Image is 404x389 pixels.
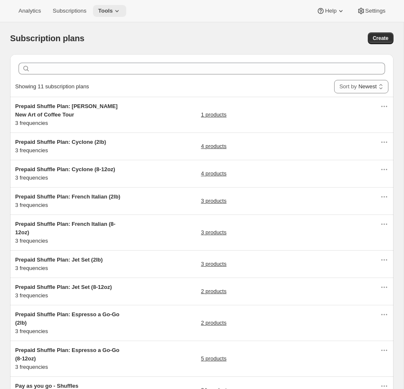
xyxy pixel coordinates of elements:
span: Help [325,8,336,14]
div: 3 frequencies [15,256,120,273]
button: Analytics [13,5,46,17]
span: Settings [365,8,385,14]
div: 3 frequencies [15,283,120,300]
span: Analytics [19,8,41,14]
button: Tools [93,5,126,17]
span: Prepaid Shuffle Plan: French Italian (2lb) [15,193,120,200]
span: Pay as you go - Shuffles [15,383,78,389]
span: Prepaid Shuffle Plan: Espresso a Go-Go (2lb) [15,311,120,326]
a: 2 products [201,287,227,296]
a: 3 products [201,260,227,268]
a: 3 products [201,228,227,237]
span: Prepaid Shuffle Plan: Jet Set (8-12oz) [15,284,112,290]
div: 3 frequencies [15,346,120,371]
span: Prepaid Shuffle Plan: Cyclone (2lb) [15,139,106,145]
span: Prepaid Shuffle Plan: [PERSON_NAME] New Art of Coffee Tour [15,103,117,118]
button: Actions for Prepaid Shuffle Plan: Ryan Castelaz's New Art of Coffee Tour [378,101,390,112]
button: Actions for Prepaid Shuffle Plan: French Italian (8-12oz) [378,218,390,230]
div: 3 frequencies [15,165,120,182]
button: Actions for Prepaid Shuffle Plan: Jet Set (8-12oz) [378,281,390,293]
button: Help [311,5,350,17]
a: 2 products [201,319,227,327]
a: 3 products [201,197,227,205]
button: Actions for Prepaid Shuffle Plan: Espresso a Go-Go (2lb) [378,309,390,320]
div: 3 frequencies [15,220,120,245]
span: Prepaid Shuffle Plan: Cyclone (8-12oz) [15,166,115,172]
button: Settings [352,5,391,17]
button: Subscriptions [48,5,91,17]
span: Tools [98,8,113,14]
a: 1 products [201,111,227,119]
button: Actions for Prepaid Shuffle Plan: French Italian (2lb) [378,191,390,203]
div: 3 frequencies [15,310,120,336]
button: Actions for Prepaid Shuffle Plan: Cyclone (8-12oz) [378,164,390,175]
div: 3 frequencies [15,102,120,127]
span: Prepaid Shuffle Plan: Jet Set (2lb) [15,257,103,263]
a: 4 products [201,169,227,178]
button: Actions for Prepaid Shuffle Plan: Espresso a Go-Go (8-12oz) [378,344,390,356]
a: 5 products [201,355,227,363]
span: Prepaid Shuffle Plan: French Italian (8-12oz) [15,221,115,236]
div: 3 frequencies [15,138,120,155]
button: Actions for Prepaid Shuffle Plan: Cyclone (2lb) [378,136,390,148]
span: Create [373,35,388,42]
span: Subscription plans [10,34,84,43]
div: 3 frequencies [15,193,120,209]
button: Create [368,32,393,44]
span: Showing 11 subscription plans [15,83,89,90]
a: 4 products [201,142,227,151]
span: Prepaid Shuffle Plan: Espresso a Go-Go (8-12oz) [15,347,120,362]
span: Subscriptions [53,8,86,14]
button: Actions for Prepaid Shuffle Plan: Jet Set (2lb) [378,254,390,266]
